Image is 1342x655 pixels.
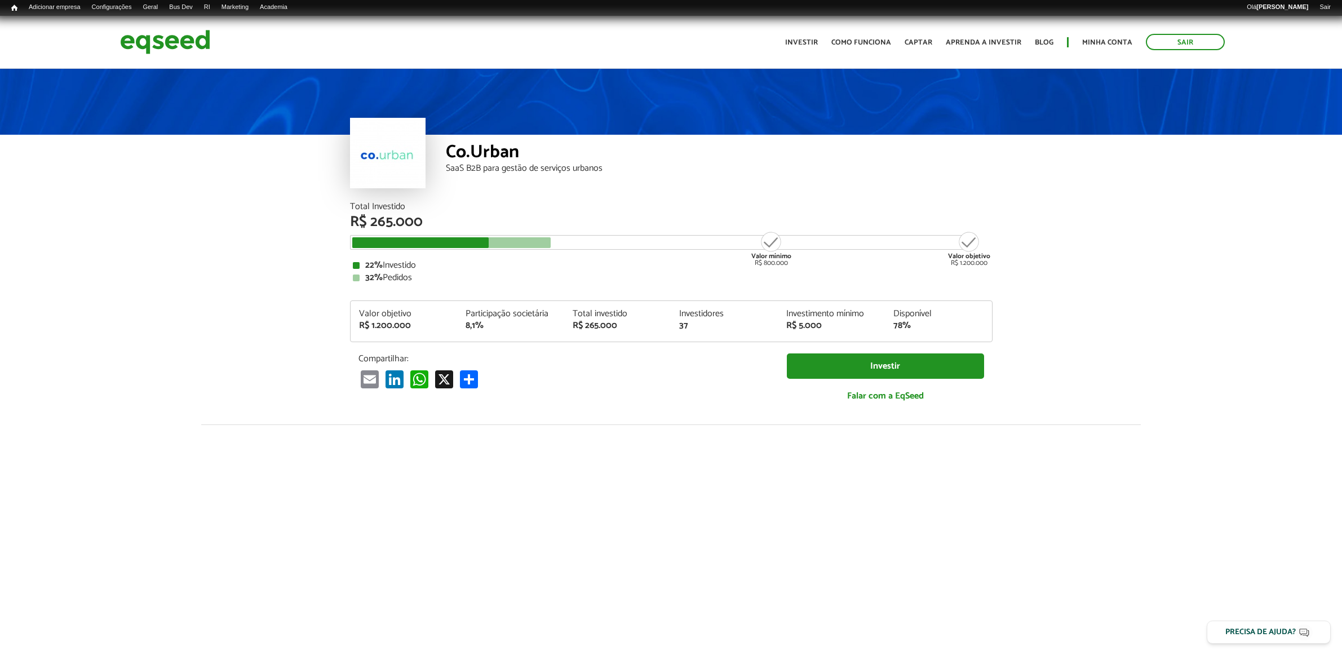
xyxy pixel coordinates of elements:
img: EqSeed [120,27,210,57]
a: X [433,370,455,388]
div: Investido [353,261,990,270]
div: 78% [893,321,984,330]
div: Total investido [573,309,663,318]
a: Marketing [216,3,254,12]
a: Sair [1314,3,1336,12]
a: LinkedIn [383,370,406,388]
strong: [PERSON_NAME] [1256,3,1308,10]
a: WhatsApp [408,370,431,388]
p: Compartilhar: [358,353,770,364]
a: Compartilhar [458,370,480,388]
div: Disponível [893,309,984,318]
div: Investimento mínimo [786,309,876,318]
div: R$ 1.200.000 [359,321,449,330]
div: SaaS B2B para gestão de serviços urbanos [446,164,993,173]
span: Início [11,4,17,12]
a: Início [6,3,23,14]
a: Configurações [86,3,138,12]
div: R$ 5.000 [786,321,876,330]
a: Investir [785,39,818,46]
div: R$ 265.000 [350,215,993,229]
a: Academia [254,3,293,12]
div: Investidores [679,309,769,318]
strong: 32% [365,270,383,285]
a: Email [358,370,381,388]
div: R$ 265.000 [573,321,663,330]
a: Como funciona [831,39,891,46]
a: Geral [137,3,163,12]
a: Blog [1035,39,1053,46]
div: Participação societária [466,309,556,318]
a: Adicionar empresa [23,3,86,12]
strong: Valor mínimo [751,251,791,262]
div: Valor objetivo [359,309,449,318]
a: Aprenda a investir [946,39,1021,46]
a: Bus Dev [163,3,198,12]
a: Minha conta [1082,39,1132,46]
a: Sair [1146,34,1225,50]
a: RI [198,3,216,12]
strong: 22% [365,258,383,273]
div: 8,1% [466,321,556,330]
a: Olá[PERSON_NAME] [1241,3,1314,12]
a: Investir [787,353,984,379]
div: Pedidos [353,273,990,282]
div: Total Investido [350,202,993,211]
div: Co.Urban [446,143,993,164]
a: Captar [905,39,932,46]
div: R$ 1.200.000 [948,231,990,267]
strong: Valor objetivo [948,251,990,262]
div: 37 [679,321,769,330]
div: R$ 800.000 [750,231,792,267]
a: Falar com a EqSeed [787,384,984,408]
